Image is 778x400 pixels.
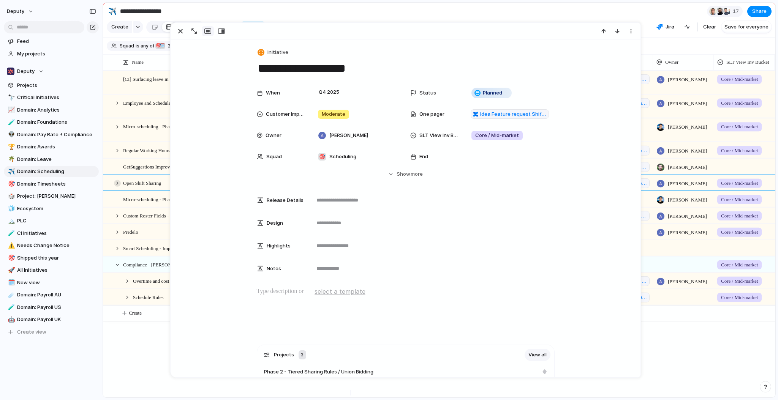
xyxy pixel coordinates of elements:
button: Deputy [4,66,99,77]
span: Open Shift Sharing [123,178,161,187]
span: Projects [274,351,294,359]
button: ⚠️ [7,242,14,249]
a: 🏆Domain: Awards [4,141,99,153]
div: 🎯 [8,180,13,188]
span: CI Initiatives [17,230,96,237]
button: Collapse [304,21,343,33]
a: ✈️Domain: Scheduling [4,166,99,177]
span: deputy [7,8,24,15]
button: ✈️ [106,5,119,17]
a: 🏔️PLC [4,215,99,227]
span: Design [267,219,283,227]
span: Squad [120,43,134,49]
button: 🏆 [7,143,14,151]
span: [PERSON_NAME] [668,180,707,187]
span: Core / Mid-market [721,228,758,236]
div: 🧪CI Initiatives [4,228,99,239]
span: Core / Mid-market [721,76,758,83]
span: Scheduling [329,153,356,161]
div: 3 [299,350,306,359]
span: Owner [665,58,678,66]
span: When [266,89,280,97]
span: My projects [17,50,96,58]
button: Clear [700,21,719,33]
span: Micro-scheduling - Phase 1 [123,122,177,131]
a: 🧪Domain: Payroll US [4,302,99,313]
span: GetSuggestions Improvements [123,162,184,170]
span: Notes [267,265,281,272]
button: 🎯 [7,254,14,262]
button: ✈️ [7,168,14,175]
span: Squad [266,153,282,161]
div: ✈️ [108,6,117,16]
span: Ecosystem [17,205,96,213]
div: 👽Domain: Pay Rate + Compliance [4,129,99,140]
span: Create view [17,328,46,336]
span: Feed [17,38,96,45]
div: ⚠️ [8,241,13,250]
button: select a template [313,286,367,297]
span: Core / Mid-market [721,179,758,187]
span: Projects [17,82,96,89]
button: ☄️ [7,291,14,299]
span: Domain: Foundations [17,118,96,126]
a: 🌴Domain: Leave [4,154,99,165]
a: 🧊Ecosystem [4,203,99,214]
div: 🗓️ [8,278,13,287]
span: Domain: Payroll US [17,304,96,311]
div: 📈Domain: Analytics [4,104,99,116]
button: 🔭 [7,94,14,101]
span: Core / Mid-market [721,99,758,107]
span: Planned [483,89,502,97]
span: [PERSON_NAME] [668,99,707,107]
span: Jira [666,23,674,31]
span: Moderate [322,110,345,118]
div: 🎯Shipped this year [4,252,99,264]
div: 🗓️New view [4,277,99,288]
div: ☄️ [8,291,13,299]
span: Schedule Rules [133,292,164,301]
span: Domain: Payroll AU [17,291,96,299]
a: 🤖Domain: Payroll UK [4,314,99,325]
button: 🎲 [7,192,14,200]
span: Highlights [267,242,291,250]
span: Clear [703,23,716,31]
button: Showmore [257,167,555,181]
span: Phase 2 - Tiered Sharing Rules / Union Bidding [264,368,373,376]
span: Core / Mid-market [721,212,758,219]
span: Deputy [17,68,35,75]
div: 🧪 [8,118,13,127]
button: 🎯🗓️2 teams [155,42,188,50]
a: 🎯Domain: Timesheets [4,178,99,190]
span: [PERSON_NAME] [668,147,707,154]
a: Feed [4,36,99,47]
a: 🧪Domain: Foundations [4,117,99,128]
span: 2 [166,43,172,49]
a: View all [525,349,550,361]
button: Jira [653,21,677,33]
span: Domain: Scheduling [17,168,96,175]
span: SLT View Inv Bucket [419,132,459,139]
span: Domain: Payroll UK [17,316,96,323]
span: any of [139,43,154,49]
span: 17 [733,8,741,15]
div: 🏆 [8,143,13,151]
a: Idea Feature request Shift sharing to other locations within the business [471,109,549,119]
div: 🎯 [155,43,161,49]
span: more [411,170,423,178]
span: Needs Change Notice [17,242,96,249]
div: 🎯 [8,254,13,262]
div: 🚀 [8,266,13,275]
button: 🧪 [7,118,14,126]
span: Release Details [267,197,304,204]
span: Core / Mid-market [721,195,758,203]
span: [PERSON_NAME] [668,76,707,83]
span: [PERSON_NAME] [668,228,707,236]
button: Share [747,6,772,17]
span: Overtime and cost breakdowns on schedule [133,276,219,285]
span: Core / Mid-market [721,277,758,285]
